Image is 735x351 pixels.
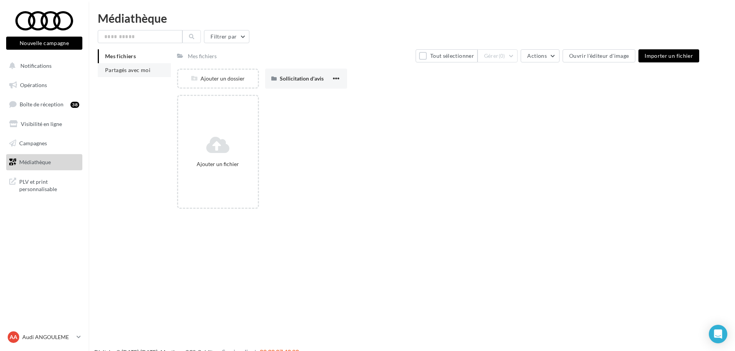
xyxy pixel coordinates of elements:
[280,75,324,82] span: Sollicitation d'avis
[181,160,255,168] div: Ajouter un fichier
[645,52,693,59] span: Importer un fichier
[6,330,82,344] a: AA Audi ANGOULEME
[5,154,84,170] a: Médiathèque
[5,135,84,151] a: Campagnes
[70,102,79,108] div: 38
[20,82,47,88] span: Opérations
[20,101,63,107] span: Boîte de réception
[521,49,559,62] button: Actions
[5,96,84,113] a: Boîte de réception38
[105,67,150,73] span: Partagés avec moi
[178,75,258,82] div: Ajouter un dossier
[5,58,81,74] button: Notifications
[563,49,635,62] button: Ouvrir l'éditeur d'image
[527,52,546,59] span: Actions
[98,12,726,24] div: Médiathèque
[5,77,84,93] a: Opérations
[709,325,727,343] div: Open Intercom Messenger
[19,176,79,193] span: PLV et print personnalisable
[478,49,518,62] button: Gérer(0)
[5,116,84,132] a: Visibilité en ligne
[416,49,477,62] button: Tout sélectionner
[6,37,82,50] button: Nouvelle campagne
[638,49,699,62] button: Importer un fichier
[19,139,47,146] span: Campagnes
[188,52,217,60] div: Mes fichiers
[20,62,52,69] span: Notifications
[204,30,249,43] button: Filtrer par
[19,159,51,165] span: Médiathèque
[21,121,62,127] span: Visibilité en ligne
[10,333,17,341] span: AA
[499,53,505,59] span: (0)
[5,173,84,196] a: PLV et print personnalisable
[105,53,136,59] span: Mes fichiers
[22,333,73,341] p: Audi ANGOULEME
